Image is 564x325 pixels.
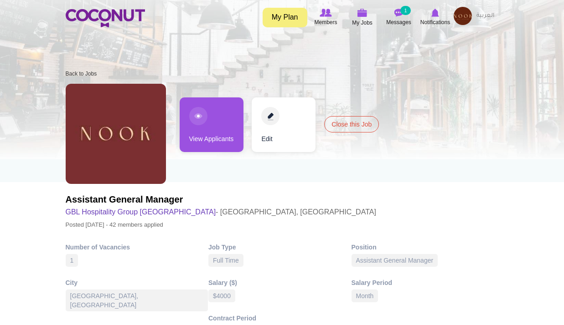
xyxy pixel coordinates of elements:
span: My Jobs [352,18,373,27]
a: GBL Hospitality Group [GEOGRAPHIC_DATA] [66,208,216,216]
div: Number of Vacancies [66,243,209,252]
a: Browse Members Members [308,7,344,28]
img: My Jobs [357,9,367,17]
div: Job Type [208,243,352,252]
a: View Applicants [180,97,243,152]
h2: Assistant General Manager [66,193,376,206]
a: Notifications Notifications [417,7,454,28]
div: 1 [66,254,78,267]
div: $4000 [208,289,235,302]
img: Notifications [431,9,439,17]
img: Browse Members [320,9,331,17]
span: Notifications [420,18,450,27]
div: Full Time [208,254,243,267]
span: Members [314,18,337,27]
div: Position [352,243,495,252]
div: Salary ($) [208,278,352,287]
h3: - [GEOGRAPHIC_DATA], [GEOGRAPHIC_DATA] [66,206,376,218]
div: Month [352,289,378,302]
div: City [66,278,209,287]
a: العربية [472,7,499,25]
a: Edit [252,97,316,152]
a: Messages Messages 1 [381,7,417,28]
a: My Plan [263,8,307,27]
a: Close this Job [324,116,379,132]
div: Assistant General Manager [352,254,438,267]
a: My Jobs My Jobs [344,7,381,28]
img: Home [66,9,145,27]
div: Salary Period [352,278,495,287]
img: Messages [394,9,404,17]
small: 1 [400,6,410,15]
a: Back to Jobs [66,71,97,77]
span: Messages [386,18,411,27]
div: [GEOGRAPHIC_DATA], [GEOGRAPHIC_DATA] [66,289,208,311]
div: Contract Period [208,314,352,323]
p: Posted [DATE] - 42 members applied [66,218,376,231]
